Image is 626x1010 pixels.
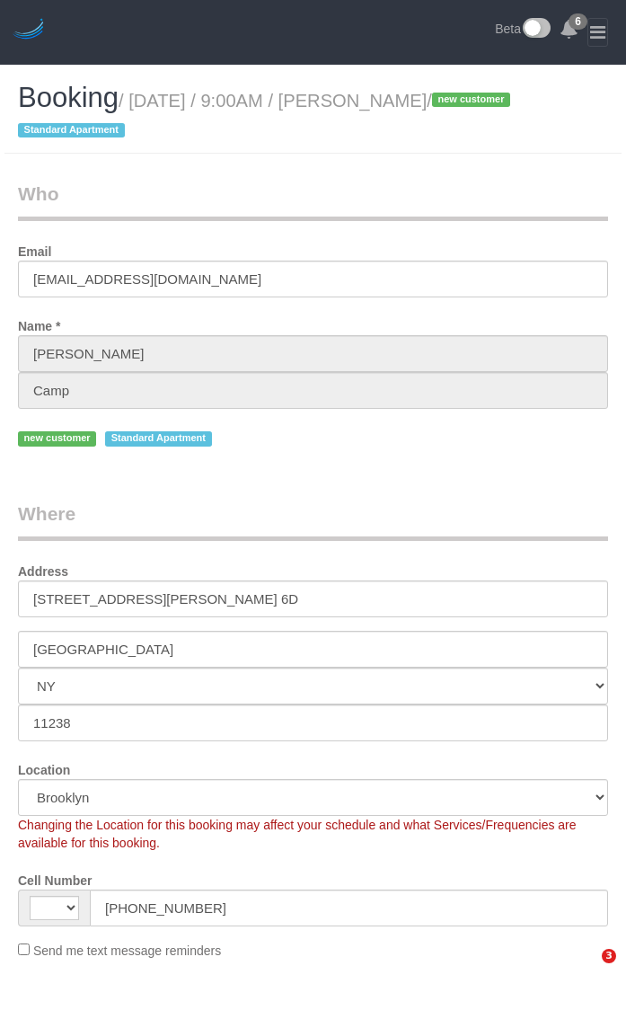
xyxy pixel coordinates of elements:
[432,93,510,107] span: new customer
[18,431,96,446] span: new customer
[18,91,516,141] small: / [DATE] / 9:00AM / [PERSON_NAME]
[4,236,65,261] label: Email
[18,818,577,850] span: Changing the Location for this booking may affect your schedule and what Services/Frequencies are...
[18,501,608,541] legend: Where
[4,865,105,890] label: Cell Number
[4,556,82,580] label: Address
[18,372,608,409] input: Last Name
[565,949,608,992] iframe: Intercom live chat
[11,18,47,43] img: Automaid Logo
[18,335,608,372] input: First Name
[90,890,608,926] input: Cell Number
[18,181,608,221] legend: Who
[602,949,616,963] span: 3
[18,82,119,113] span: Booking
[569,13,587,30] span: 6
[18,123,125,137] span: Standard Apartment
[18,631,608,668] input: City
[4,755,84,779] label: Location
[105,431,212,446] span: Standard Apartment
[521,18,551,41] img: New interface
[560,18,578,45] a: 6
[495,18,551,41] a: Beta
[18,261,608,297] input: Email
[33,944,221,958] span: Send me text message reminders
[18,704,608,741] input: Zip Code
[4,311,74,335] label: Name *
